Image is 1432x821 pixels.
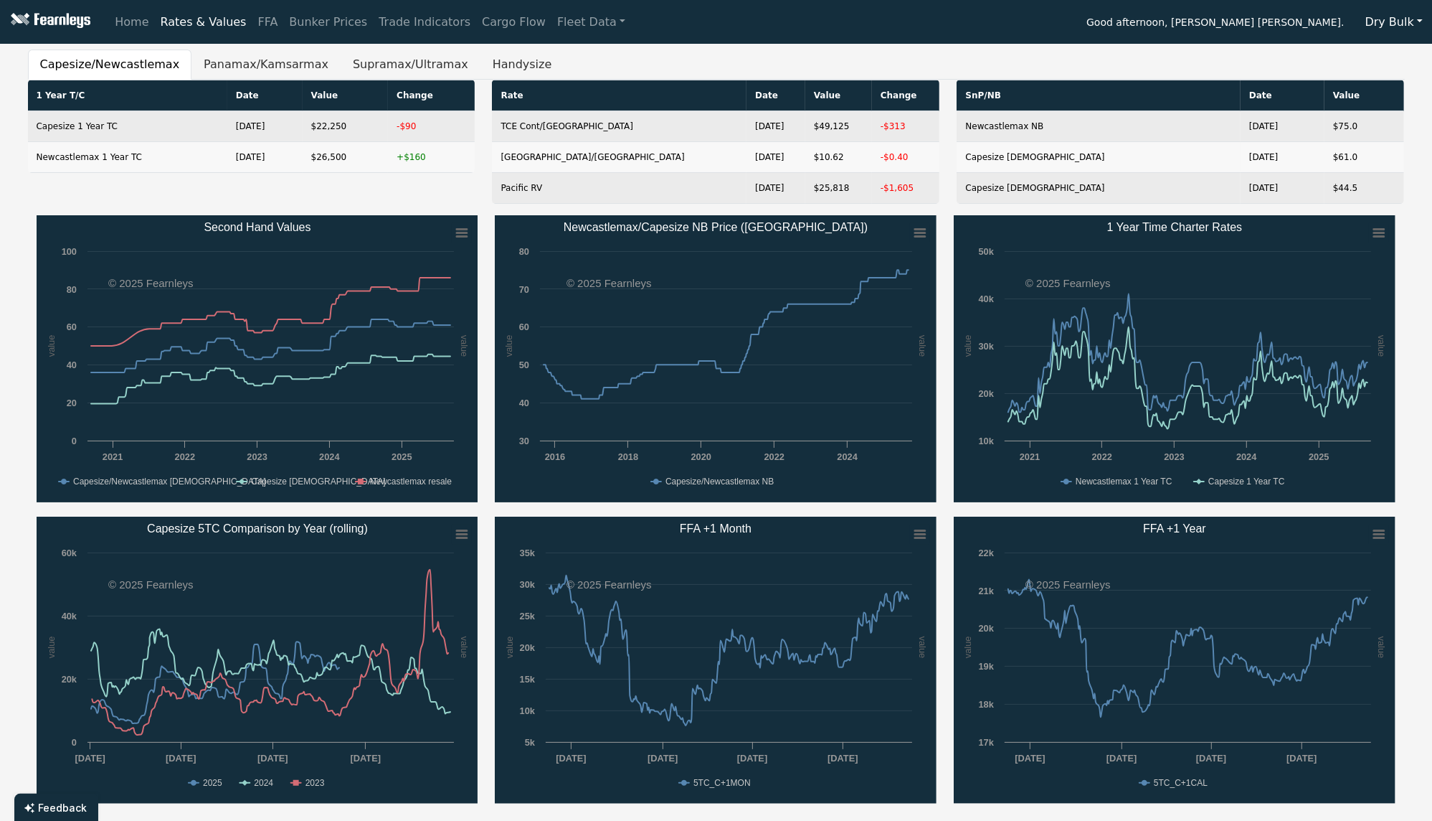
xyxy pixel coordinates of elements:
text: Capesize [DEMOGRAPHIC_DATA] [251,477,386,487]
text: 2018 [618,451,638,462]
th: Change [388,80,475,111]
text: [DATE] [257,753,288,764]
td: [DATE] [227,111,303,142]
text: [DATE] [1015,753,1045,764]
th: Value [805,80,872,111]
text: 60 [519,322,529,332]
svg: FFA +1 Year [954,517,1395,804]
td: [GEOGRAPHIC_DATA]/[GEOGRAPHIC_DATA] [492,142,746,173]
td: [DATE] [1241,142,1324,173]
th: Date [1241,80,1324,111]
td: [DATE] [227,142,303,173]
text: value [963,335,974,357]
text: Second Hand Values [204,221,310,233]
text: 2020 [691,451,711,462]
th: Value [1324,80,1405,111]
text: 21k [979,586,995,596]
text: 2025 [1309,451,1329,462]
td: Pacific RV [492,173,746,204]
td: Capesize [DEMOGRAPHIC_DATA] [957,142,1240,173]
button: Supramax/Ultramax [341,50,480,80]
td: -$1,605 [872,173,940,204]
text: 2022 [1092,451,1112,462]
th: Change [872,80,940,111]
td: $25,818 [805,173,872,204]
text: FFA +1 Year [1144,522,1207,535]
td: Capesize [DEMOGRAPHIC_DATA] [957,173,1240,204]
text: value [459,637,470,659]
text: 5TC_C+1MON [693,778,751,788]
text: 40 [66,360,76,370]
text: value [917,335,928,357]
text: 2023 [247,451,267,462]
td: [DATE] [1241,173,1324,204]
text: © 2025 Fearnleys [108,277,194,289]
text: [DATE] [1196,753,1226,764]
text: 40 [519,398,529,408]
td: [DATE] [746,111,805,142]
button: Dry Bulk [1356,9,1432,36]
svg: Capesize 5TC Comparison by Year (rolling) [37,517,478,804]
svg: Newcastlemax/Capesize NB Price (China) [495,215,937,502]
text: 2025 [392,451,412,462]
text: 10k [979,436,995,446]
a: Cargo Flow [476,8,551,37]
text: 22k [979,548,995,558]
text: Newcastlemax 1 Year TC [1076,477,1172,487]
text: 20k [979,623,995,634]
text: FFA +1 Month [680,522,751,535]
text: 20k [61,674,77,685]
text: 0 [71,436,76,446]
text: 50 [519,360,529,370]
text: 2023 [1165,451,1185,462]
text: © 2025 Fearnleys [1025,578,1111,591]
text: 1 Year Time Charter Rates [1107,221,1243,233]
text: [DATE] [350,753,380,764]
text: © 2025 Fearnleys [566,578,652,591]
text: [DATE] [1287,753,1317,764]
text: Newcastlemax/Capesize NB Price ([GEOGRAPHIC_DATA]) [564,221,868,234]
th: SnP/NB [957,80,1240,111]
a: Home [109,8,154,37]
text: 100 [61,246,76,257]
svg: Second Hand Values [37,215,478,502]
text: 30 [519,436,529,446]
th: 1 Year T/C [28,80,227,111]
button: Capesize/Newcastlemax [28,50,192,80]
text: 5TC_C+1CAL [1154,778,1208,788]
text: 18k [979,699,995,710]
td: TCE Cont/[GEOGRAPHIC_DATA] [492,111,746,142]
button: Panamax/Kamsarmax [191,50,341,80]
text: 2021 [1020,451,1040,462]
text: 15k [520,674,536,685]
text: © 2025 Fearnleys [1025,277,1111,289]
text: 50k [979,246,995,257]
text: 30k [520,579,536,590]
td: -$0.40 [872,142,940,173]
text: © 2025 Fearnleys [108,578,194,591]
text: 2024 [254,778,273,788]
a: Fleet Data [551,8,631,37]
text: 40k [979,294,995,304]
text: [DATE] [556,753,587,764]
text: 2024 [838,451,858,462]
text: value [917,637,928,659]
text: value [1376,335,1387,357]
text: 20k [979,388,995,399]
text: 2023 [305,778,324,788]
text: 2025 [203,778,222,788]
text: [DATE] [737,753,767,764]
text: 35k [520,548,536,558]
text: 2021 [102,451,122,462]
a: FFA [252,8,284,37]
a: Rates & Values [155,8,252,37]
text: 25k [520,611,536,621]
button: Handysize [480,50,564,80]
th: Rate [492,80,746,111]
td: Newcastlemax NB [957,111,1240,142]
text: value [504,637,515,659]
text: [DATE] [75,753,105,764]
text: 19k [979,661,995,672]
td: Capesize 1 Year TC [28,111,227,142]
th: Value [303,80,389,111]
